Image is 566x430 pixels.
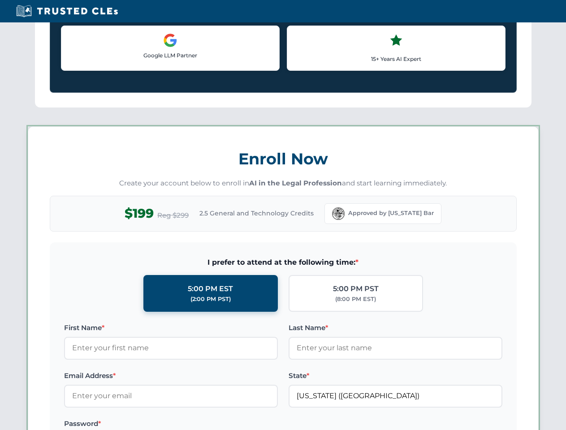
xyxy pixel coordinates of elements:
span: $199 [125,203,154,224]
img: Google [163,33,177,47]
span: Reg $299 [157,210,189,221]
p: Create your account below to enroll in and start learning immediately. [50,178,517,189]
label: Password [64,418,278,429]
div: (8:00 PM EST) [335,295,376,304]
img: Florida Bar [332,207,345,220]
h3: Enroll Now [50,145,517,173]
input: Enter your email [64,385,278,407]
label: State [289,370,502,381]
span: Approved by [US_STATE] Bar [348,209,434,218]
div: 5:00 PM PST [333,283,379,295]
span: 2.5 General and Technology Credits [199,208,314,218]
input: Enter your first name [64,337,278,359]
input: Enter your last name [289,337,502,359]
span: I prefer to attend at the following time: [64,257,502,268]
img: Trusted CLEs [13,4,121,18]
input: Florida (FL) [289,385,502,407]
div: 5:00 PM EST [188,283,233,295]
p: Google LLM Partner [69,51,272,60]
label: Last Name [289,322,502,333]
div: (2:00 PM PST) [190,295,231,304]
strong: AI in the Legal Profession [249,179,342,187]
label: First Name [64,322,278,333]
p: 15+ Years AI Expert [294,55,498,63]
label: Email Address [64,370,278,381]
